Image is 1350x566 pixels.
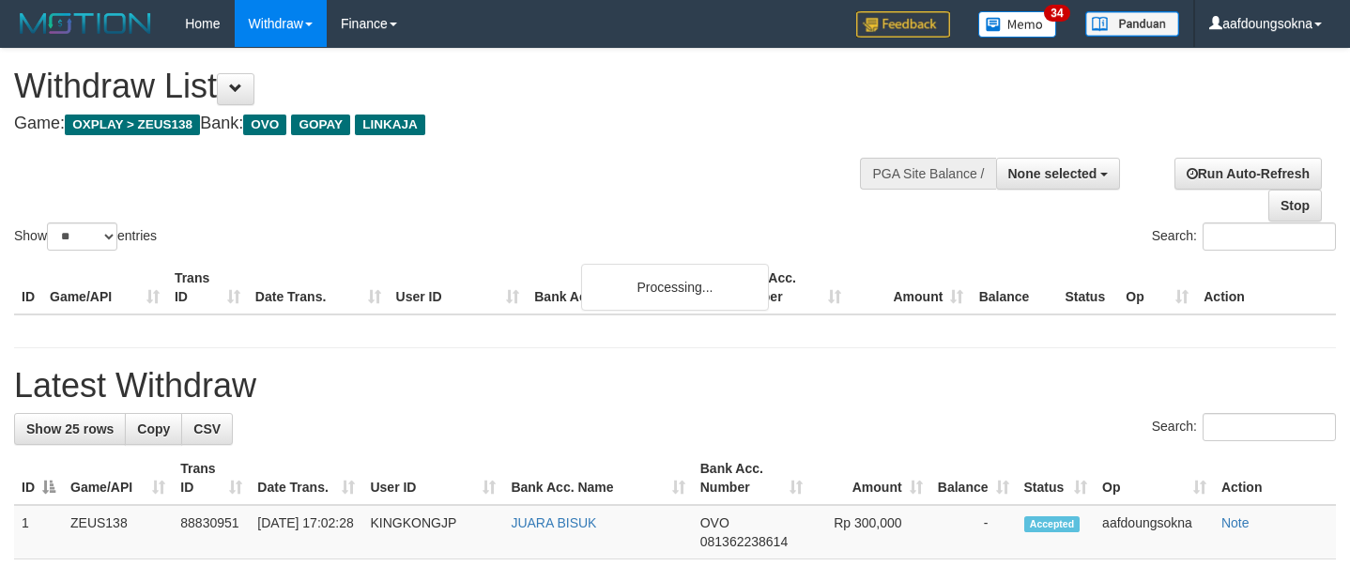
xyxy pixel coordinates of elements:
h1: Latest Withdraw [14,367,1336,405]
span: OVO [700,515,729,530]
td: KINGKONGJP [362,505,503,559]
th: Game/API [42,261,167,314]
img: Button%20Memo.svg [978,11,1057,38]
a: JUARA BISUK [511,515,596,530]
th: Balance: activate to sort column ascending [930,451,1017,505]
input: Search: [1203,413,1336,441]
span: GOPAY [291,115,350,135]
td: 88830951 [173,505,250,559]
th: User ID: activate to sort column ascending [362,451,503,505]
span: LINKAJA [355,115,425,135]
a: Stop [1268,190,1322,222]
a: CSV [181,413,233,445]
th: Bank Acc. Number: activate to sort column ascending [693,451,810,505]
label: Show entries [14,222,157,251]
h1: Withdraw List [14,68,882,105]
th: Action [1196,261,1336,314]
span: OXPLAY > ZEUS138 [65,115,200,135]
a: Show 25 rows [14,413,126,445]
select: Showentries [47,222,117,251]
span: Show 25 rows [26,421,114,436]
input: Search: [1203,222,1336,251]
img: MOTION_logo.png [14,9,157,38]
th: Action [1214,451,1336,505]
td: - [930,505,1017,559]
th: Game/API: activate to sort column ascending [63,451,173,505]
label: Search: [1152,413,1336,441]
th: Bank Acc. Name: activate to sort column ascending [503,451,692,505]
td: Rp 300,000 [810,505,930,559]
span: Accepted [1024,516,1081,532]
span: CSV [193,421,221,436]
td: aafdoungsokna [1095,505,1214,559]
td: [DATE] 17:02:28 [250,505,362,559]
span: 34 [1044,5,1069,22]
th: ID [14,261,42,314]
img: panduan.png [1085,11,1179,37]
th: Op: activate to sort column ascending [1095,451,1214,505]
span: Copy 081362238614 to clipboard [700,534,788,549]
td: 1 [14,505,63,559]
th: Trans ID [167,261,248,314]
label: Search: [1152,222,1336,251]
th: Amount: activate to sort column ascending [810,451,930,505]
span: None selected [1008,166,1097,181]
th: Amount [849,261,972,314]
a: Run Auto-Refresh [1174,158,1322,190]
span: OVO [243,115,286,135]
h4: Game: Bank: [14,115,882,133]
button: None selected [996,158,1121,190]
th: User ID [389,261,528,314]
a: Note [1221,515,1250,530]
span: Copy [137,421,170,436]
th: Status [1057,261,1118,314]
img: Feedback.jpg [856,11,950,38]
th: Op [1118,261,1196,314]
th: Status: activate to sort column ascending [1017,451,1096,505]
th: ID: activate to sort column descending [14,451,63,505]
th: Date Trans. [248,261,389,314]
th: Date Trans.: activate to sort column ascending [250,451,362,505]
a: Copy [125,413,182,445]
div: Processing... [581,264,769,311]
th: Balance [971,261,1057,314]
div: PGA Site Balance / [860,158,995,190]
th: Trans ID: activate to sort column ascending [173,451,250,505]
th: Bank Acc. Name [527,261,725,314]
th: Bank Acc. Number [726,261,849,314]
td: ZEUS138 [63,505,173,559]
